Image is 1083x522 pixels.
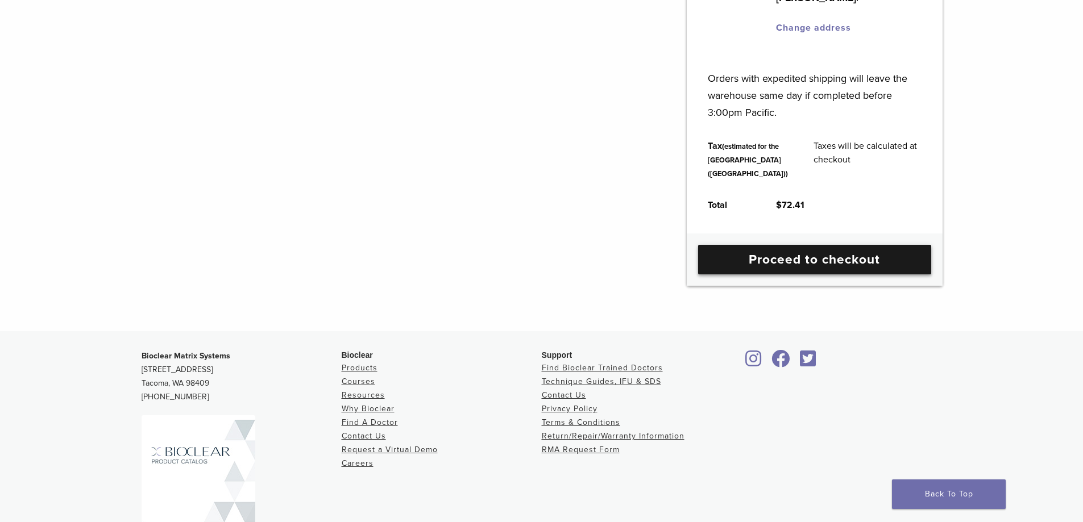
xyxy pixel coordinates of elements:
a: Find A Doctor [342,417,398,427]
a: Back To Top [892,479,1006,509]
a: Privacy Policy [542,404,597,414]
small: (estimated for the [GEOGRAPHIC_DATA] ([GEOGRAPHIC_DATA])) [708,142,788,178]
strong: Bioclear Matrix Systems [142,351,230,361]
a: Bioclear [796,357,820,368]
a: Bioclear [768,357,794,368]
a: Resources [342,390,385,400]
a: Terms & Conditions [542,417,620,427]
td: Taxes will be calculated at checkout [801,130,934,189]
bdi: 72.41 [776,199,804,211]
a: Why Bioclear [342,404,395,414]
a: Contact Us [542,390,586,400]
a: Technique Guides, IFU & SDS [542,377,661,386]
a: Products [342,363,377,373]
a: Change address [776,22,851,34]
a: RMA Request Form [542,445,620,454]
a: Careers [342,458,374,468]
span: Support [542,350,572,360]
p: Orders with expedited shipping will leave the warehouse same day if completed before 3:00pm Pacific. [708,53,921,121]
span: $ [776,199,782,211]
a: Bioclear [742,357,766,368]
th: Tax [695,130,801,189]
a: Courses [342,377,375,386]
th: Total [695,189,764,221]
a: Proceed to checkout [698,245,931,274]
a: Contact Us [342,431,386,441]
a: Return/Repair/Warranty Information [542,431,684,441]
span: Bioclear [342,350,373,360]
a: Request a Virtual Demo [342,445,438,454]
p: [STREET_ADDRESS] Tacoma, WA 98409 [PHONE_NUMBER] [142,349,342,404]
a: Find Bioclear Trained Doctors [542,363,663,373]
